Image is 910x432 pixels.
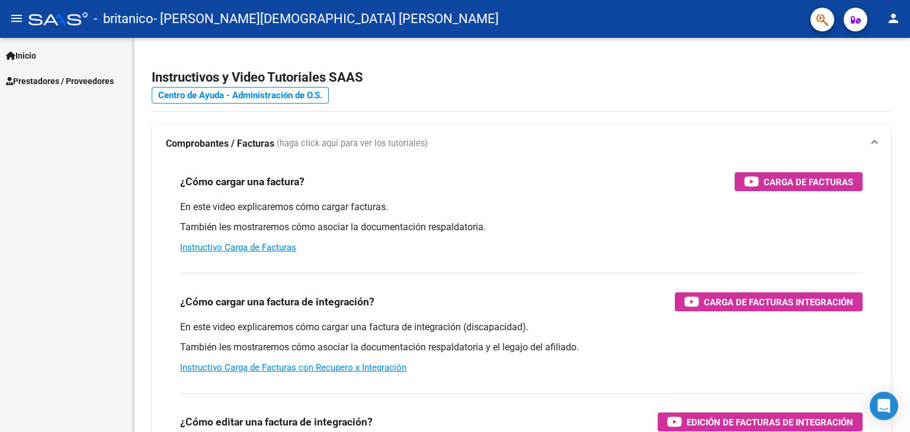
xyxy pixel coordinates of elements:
h3: ¿Cómo cargar una factura de integración? [180,294,374,310]
mat-icon: menu [9,11,24,25]
span: Prestadores / Proveedores [6,75,114,88]
span: - [PERSON_NAME][DEMOGRAPHIC_DATA] [PERSON_NAME] [153,6,499,32]
span: Carga de Facturas [764,175,853,189]
p: También les mostraremos cómo asociar la documentación respaldatoria y el legajo del afiliado. [180,341,863,354]
mat-icon: person [886,11,901,25]
a: Centro de Ayuda - Administración de O.S. [152,87,329,104]
p: En este video explicaremos cómo cargar una factura de integración (discapacidad). [180,321,863,334]
span: Inicio [6,49,36,62]
mat-expansion-panel-header: Comprobantes / Facturas (haga click aquí para ver los tutoriales) [152,125,891,163]
h3: ¿Cómo editar una factura de integración? [180,414,373,430]
button: Edición de Facturas de integración [658,412,863,431]
strong: Comprobantes / Facturas [166,137,274,150]
button: Carga de Facturas Integración [675,292,863,311]
p: También les mostraremos cómo asociar la documentación respaldatoria. [180,221,863,234]
h2: Instructivos y Video Tutoriales SAAS [152,66,891,89]
button: Carga de Facturas [735,172,863,191]
div: Open Intercom Messenger [870,392,898,420]
span: - britanico [94,6,153,32]
h3: ¿Cómo cargar una factura? [180,173,305,190]
a: Instructivo Carga de Facturas con Recupero x Integración [180,362,406,373]
span: Carga de Facturas Integración [704,295,853,310]
a: Instructivo Carga de Facturas [180,242,296,253]
span: (haga click aquí para ver los tutoriales) [277,137,428,150]
span: Edición de Facturas de integración [687,415,853,430]
p: En este video explicaremos cómo cargar facturas. [180,201,863,214]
